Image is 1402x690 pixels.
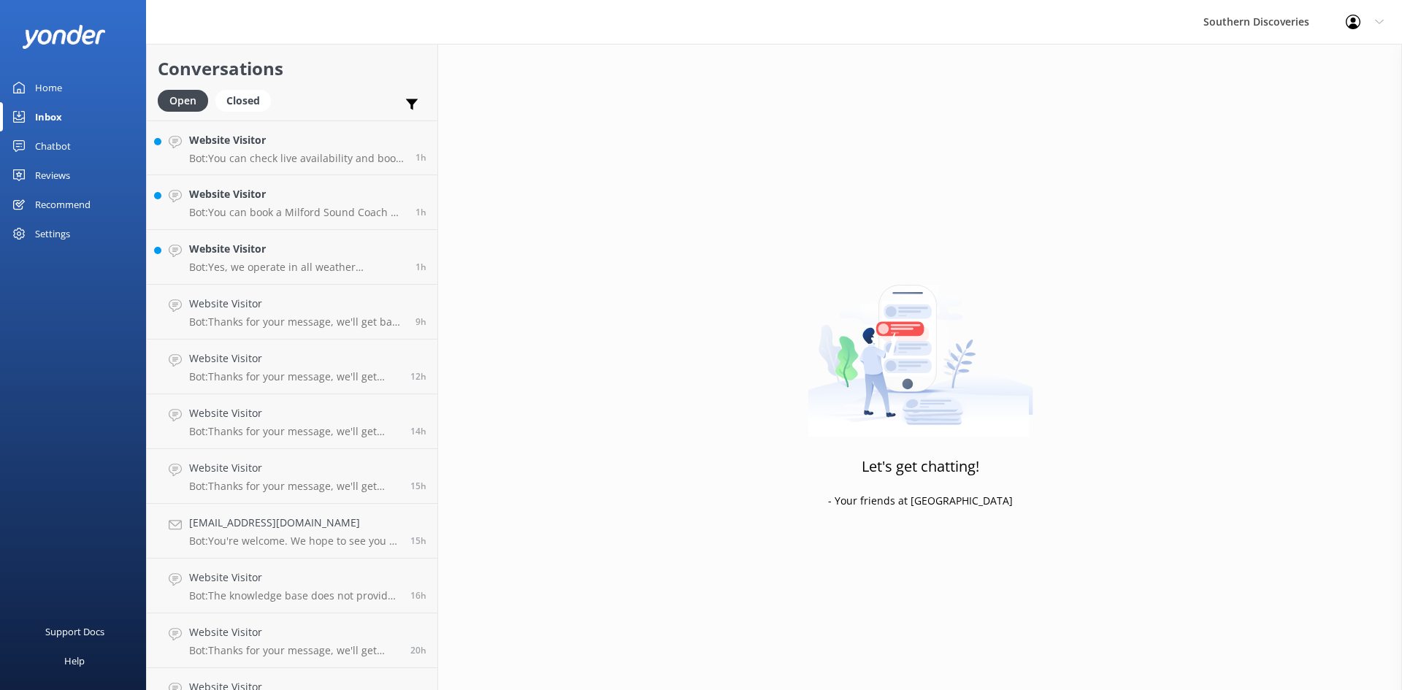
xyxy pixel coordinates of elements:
span: Sep 22 2025 10:08pm (UTC +12:00) Pacific/Auckland [410,425,426,437]
div: Inbox [35,102,62,131]
div: Home [35,73,62,102]
div: Open [158,90,208,112]
span: Sep 22 2025 09:32pm (UTC +12:00) Pacific/Auckland [410,480,426,492]
a: Website VisitorBot:Thanks for your message, we'll get back to you as soon as we can. You're also ... [147,613,437,668]
span: Sep 23 2025 12:47am (UTC +12:00) Pacific/Auckland [410,370,426,383]
span: Sep 22 2025 08:43pm (UTC +12:00) Pacific/Auckland [410,589,426,602]
a: Website VisitorBot:You can book a Milford Sound Coach & Nature Cruise with a return scenic flight... [147,175,437,230]
p: Bot: You can check live availability and book your Milford Sound adventure on our website. [189,152,405,165]
div: Chatbot [35,131,71,161]
img: yonder-white-logo.png [22,25,106,49]
span: Sep 22 2025 04:48pm (UTC +12:00) Pacific/Auckland [410,644,426,656]
p: Bot: Thanks for your message, we'll get back to you as soon as we can. You're also welcome to kee... [189,644,399,657]
p: Bot: You can book a Milford Sound Coach & Nature Cruise with a return scenic flight option. The c... [189,206,405,219]
div: Recommend [35,190,91,219]
p: Bot: The knowledge base does not provide specific information about purchasing a Cascade Room upg... [189,589,399,602]
h2: Conversations [158,55,426,83]
h4: Website Visitor [189,241,405,257]
p: Bot: You're welcome. We hope to see you at Southern Discoveries soon! [189,534,399,548]
a: Website VisitorBot:Yes, we operate in all weather conditions within our company’s safety guidelin... [147,230,437,285]
div: Settings [35,219,70,248]
p: Bot: Thanks for your message, we'll get back to you as soon as we can. You're also welcome to kee... [189,425,399,438]
div: Reviews [35,161,70,190]
h4: Website Visitor [189,405,399,421]
a: Closed [215,92,278,108]
p: - Your friends at [GEOGRAPHIC_DATA] [828,493,1013,509]
h4: Website Visitor [189,186,405,202]
a: Website VisitorBot:Thanks for your message, we'll get back to you as soon as we can. You're also ... [147,449,437,504]
p: Bot: Thanks for your message, we'll get back to you as soon as we can. You're also welcome to kee... [189,315,405,329]
h4: Website Visitor [189,460,399,476]
h4: Website Visitor [189,624,399,640]
span: Sep 22 2025 09:14pm (UTC +12:00) Pacific/Auckland [410,534,426,547]
a: Open [158,92,215,108]
h4: Website Visitor [189,296,405,312]
div: Closed [215,90,271,112]
a: Website VisitorBot:Thanks for your message, we'll get back to you as soon as we can. You're also ... [147,340,437,394]
span: Sep 23 2025 11:55am (UTC +12:00) Pacific/Auckland [415,206,426,218]
a: Website VisitorBot:You can check live availability and book your Milford Sound adventure on our w... [147,120,437,175]
div: Help [64,646,85,675]
a: Website VisitorBot:Thanks for your message, we'll get back to you as soon as we can. You're also ... [147,285,437,340]
span: Sep 23 2025 11:59am (UTC +12:00) Pacific/Auckland [415,151,426,164]
img: artwork of a man stealing a conversation from at giant smartphone [808,254,1033,437]
h4: Website Visitor [189,132,405,148]
h4: Website Visitor [189,350,399,367]
p: Bot: Yes, we operate in all weather conditions within our company’s safety guidelines. [GEOGRAPHI... [189,261,405,274]
h4: [EMAIL_ADDRESS][DOMAIN_NAME] [189,515,399,531]
a: Website VisitorBot:The knowledge base does not provide specific information about purchasing a Ca... [147,559,437,613]
h3: Let's get chatting! [862,455,979,478]
h4: Website Visitor [189,570,399,586]
p: Bot: Thanks for your message, we'll get back to you as soon as we can. You're also welcome to kee... [189,480,399,493]
span: Sep 23 2025 03:46am (UTC +12:00) Pacific/Auckland [415,315,426,328]
p: Bot: Thanks for your message, we'll get back to you as soon as we can. You're also welcome to kee... [189,370,399,383]
div: Support Docs [45,617,104,646]
a: [EMAIL_ADDRESS][DOMAIN_NAME]Bot:You're welcome. We hope to see you at Southern Discoveries soon!15h [147,504,437,559]
a: Website VisitorBot:Thanks for your message, we'll get back to you as soon as we can. You're also ... [147,394,437,449]
span: Sep 23 2025 11:48am (UTC +12:00) Pacific/Auckland [415,261,426,273]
